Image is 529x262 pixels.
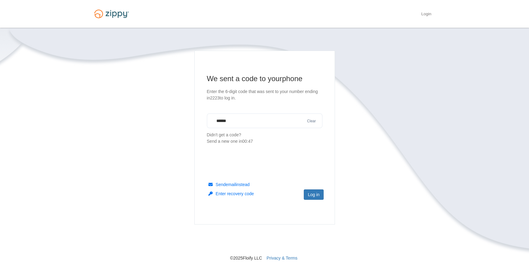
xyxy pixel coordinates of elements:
[208,191,254,197] button: Enter recovery code
[304,189,323,200] button: Log in
[421,12,431,18] a: Login
[90,224,439,261] nav: © 2025 Floify LLC
[90,7,133,21] img: Logo
[207,88,322,101] p: Enter the 6-digit code that was sent to your number ending in 2223 to log in.
[208,181,250,188] button: Sendemailinstead
[266,256,297,260] a: Privacy & Terms
[207,74,322,84] h1: We sent a code to your phone
[207,132,322,145] p: Didn't get a code?
[305,118,318,124] button: Clear
[207,138,322,145] div: Send a new one in 00:47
